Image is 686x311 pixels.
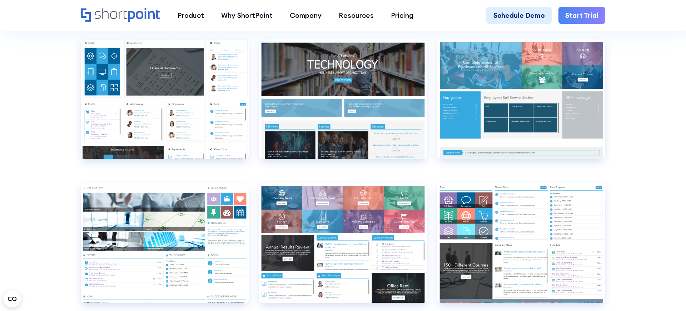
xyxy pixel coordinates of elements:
div: Why ShortPoint [221,10,273,21]
button: Open CMP widget [4,290,21,307]
a: Intranet Layout 3 [437,39,605,172]
div: Pricing [391,10,413,21]
div: Resources [339,10,374,21]
a: Schedule Demo [486,7,551,24]
div: Company [290,10,322,21]
iframe: Chat Widget [650,277,686,311]
a: Home [81,8,160,23]
a: Resources [330,7,382,24]
div: Product [178,10,204,21]
a: Product [169,7,213,24]
a: Pricing [382,7,422,24]
a: Intranet Layout 12 [81,39,249,172]
a: Company [281,7,330,24]
a: Intranet Layout 2 [259,39,427,172]
a: Start Trial [558,7,605,24]
a: Why ShortPoint [213,7,281,24]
